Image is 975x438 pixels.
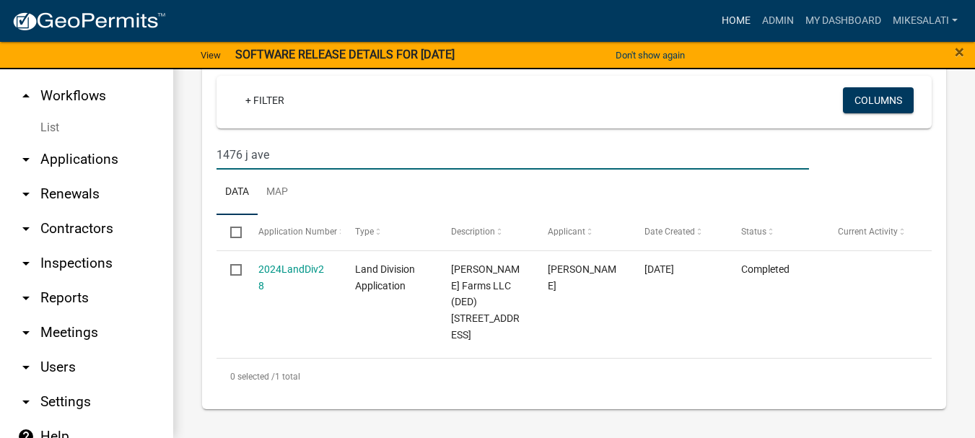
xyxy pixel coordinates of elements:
a: My Dashboard [800,7,887,35]
datatable-header-cell: Current Activity [824,215,921,250]
i: arrow_drop_down [17,359,35,376]
a: Map [258,170,297,216]
i: arrow_drop_down [17,220,35,237]
datatable-header-cell: Date Created [631,215,727,250]
i: arrow_drop_down [17,324,35,341]
i: arrow_drop_up [17,87,35,105]
datatable-header-cell: Description [437,215,534,250]
i: arrow_drop_down [17,393,35,411]
span: 0 selected / [230,372,275,382]
button: Don't show again [610,43,691,67]
span: Description [451,227,495,237]
span: Applicant [548,227,585,237]
strong: SOFTWARE RELEASE DETAILS FOR [DATE] [235,48,455,61]
span: Current Activity [838,227,898,237]
a: Data [217,170,258,216]
span: ROBERT ERIC MORAIN [548,263,616,292]
a: Admin [756,7,800,35]
span: Land Division Application [355,263,415,292]
datatable-header-cell: Status [727,215,824,250]
span: Status [741,227,766,237]
a: 2024LandDiv28 [258,263,324,292]
i: arrow_drop_down [17,151,35,168]
datatable-header-cell: Select [217,215,244,250]
span: Date Created [644,227,695,237]
button: Close [955,43,964,61]
a: Home [716,7,756,35]
span: × [955,42,964,62]
i: arrow_drop_down [17,185,35,203]
span: 06/05/2024 [644,263,674,275]
button: Columns [843,87,914,113]
span: Completed [741,263,790,275]
div: 1 total [217,359,932,395]
a: + Filter [234,87,296,113]
i: arrow_drop_down [17,255,35,272]
span: Application Number [258,227,337,237]
span: Type [355,227,374,237]
datatable-header-cell: Type [341,215,437,250]
input: Search for applications [217,140,809,170]
a: MikeSalati [887,7,963,35]
datatable-header-cell: Application Number [244,215,341,250]
a: View [195,43,227,67]
i: arrow_drop_down [17,289,35,307]
span: Morain Farms LLC (DED) 1476 J AVE 088327153300001 [451,263,520,341]
datatable-header-cell: Applicant [534,215,631,250]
